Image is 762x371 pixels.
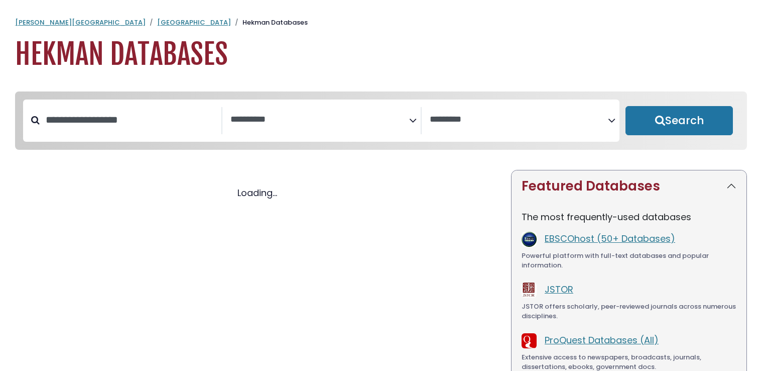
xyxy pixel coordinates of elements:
[522,302,736,321] div: JSTOR offers scholarly, peer-reviewed journals across numerous disciplines.
[522,251,736,270] div: Powerful platform with full-text databases and popular information.
[545,334,659,346] a: ProQuest Databases (All)
[40,112,221,128] input: Search database by title or keyword
[15,91,747,150] nav: Search filters
[625,106,733,135] button: Submit for Search Results
[15,18,747,28] nav: breadcrumb
[545,283,573,296] a: JSTOR
[512,170,746,202] button: Featured Databases
[157,18,231,27] a: [GEOGRAPHIC_DATA]
[522,210,736,224] p: The most frequently-used databases
[545,232,675,245] a: EBSCOhost (50+ Databases)
[15,186,499,200] div: Loading...
[230,115,409,125] textarea: Search
[430,115,608,125] textarea: Search
[231,18,308,28] li: Hekman Databases
[15,38,747,71] h1: Hekman Databases
[15,18,146,27] a: [PERSON_NAME][GEOGRAPHIC_DATA]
